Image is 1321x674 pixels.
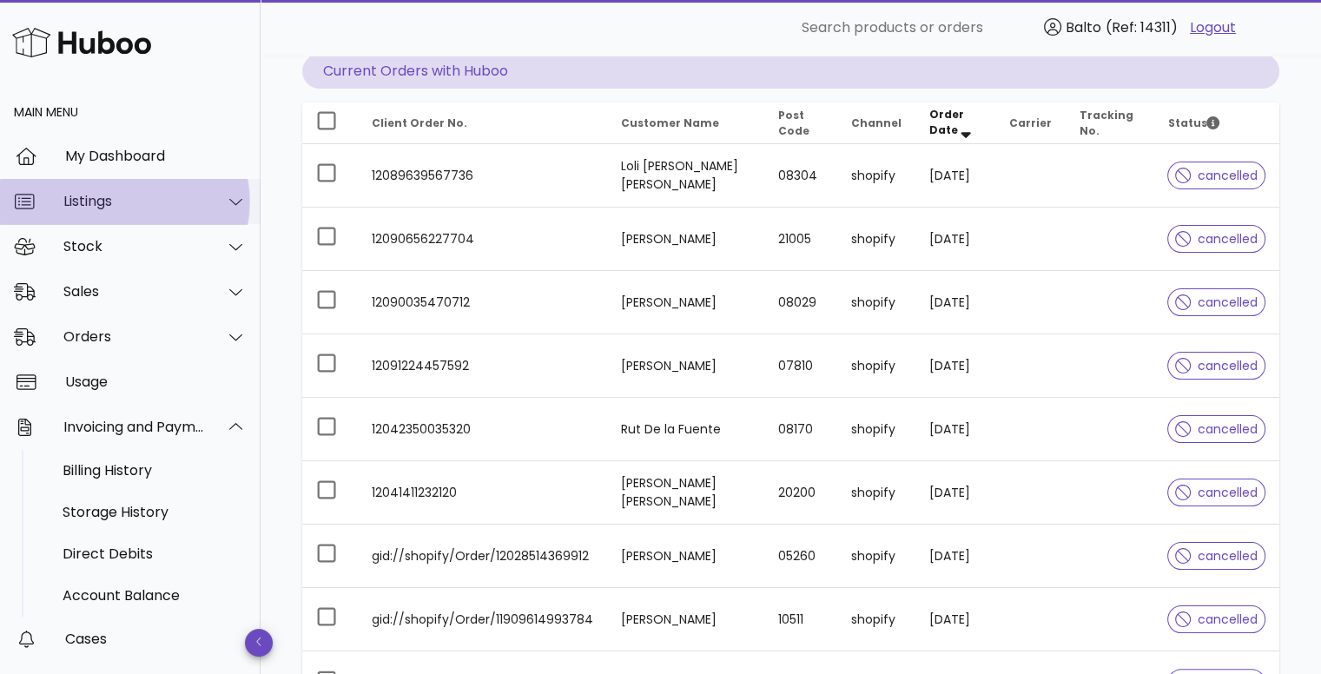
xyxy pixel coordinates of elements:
td: 20200 [764,461,837,525]
td: 12091224457592 [358,334,607,398]
p: Current Orders with Huboo [302,54,1279,89]
td: 08170 [764,398,837,461]
td: 08029 [764,271,837,334]
td: [PERSON_NAME] [607,208,764,271]
td: [DATE] [915,208,995,271]
th: Customer Name [607,102,764,144]
div: My Dashboard [65,148,247,164]
td: [DATE] [915,398,995,461]
td: [PERSON_NAME] [607,588,764,651]
span: cancelled [1175,233,1258,245]
td: 12041411232120 [358,461,607,525]
div: Orders [63,328,205,345]
span: cancelled [1175,613,1258,625]
div: Billing History [63,462,247,479]
div: Storage History [63,504,247,520]
td: [PERSON_NAME] [607,271,764,334]
div: Direct Debits [63,545,247,562]
td: 12090656227704 [358,208,607,271]
td: 12042350035320 [358,398,607,461]
span: Carrier [1009,116,1052,130]
td: shopify [837,334,915,398]
td: [PERSON_NAME] [PERSON_NAME] [607,461,764,525]
td: 05260 [764,525,837,588]
span: Status [1167,116,1219,130]
td: [DATE] [915,271,995,334]
td: shopify [837,208,915,271]
td: shopify [837,271,915,334]
td: shopify [837,144,915,208]
span: cancelled [1175,550,1258,562]
div: Stock [63,238,205,254]
span: Tracking No. [1080,108,1133,138]
td: gid://shopify/Order/11909614993784 [358,588,607,651]
span: Customer Name [621,116,719,130]
td: [DATE] [915,588,995,651]
a: Logout [1190,17,1236,38]
div: Account Balance [63,587,247,604]
div: Sales [63,283,205,300]
td: [PERSON_NAME] [607,334,764,398]
td: 08304 [764,144,837,208]
div: Listings [63,193,205,209]
span: cancelled [1175,169,1258,182]
th: Post Code [764,102,837,144]
td: 12089639567736 [358,144,607,208]
th: Carrier [995,102,1066,144]
td: gid://shopify/Order/12028514369912 [358,525,607,588]
td: Loli [PERSON_NAME] [PERSON_NAME] [607,144,764,208]
td: [PERSON_NAME] [607,525,764,588]
span: Client Order No. [372,116,467,130]
span: cancelled [1175,486,1258,499]
span: cancelled [1175,360,1258,372]
span: cancelled [1175,423,1258,435]
span: (Ref: 14311) [1106,17,1178,37]
td: shopify [837,461,915,525]
span: Order Date [929,107,964,137]
th: Channel [837,102,915,144]
div: Invoicing and Payments [63,419,205,435]
td: 21005 [764,208,837,271]
span: cancelled [1175,296,1258,308]
th: Status [1153,102,1279,144]
td: shopify [837,398,915,461]
th: Client Order No. [358,102,607,144]
td: 12090035470712 [358,271,607,334]
td: shopify [837,525,915,588]
span: Post Code [778,108,809,138]
td: [DATE] [915,461,995,525]
div: Cases [65,631,247,647]
img: Huboo Logo [12,23,151,61]
td: [DATE] [915,144,995,208]
span: Balto [1066,17,1101,37]
td: [DATE] [915,525,995,588]
td: [DATE] [915,334,995,398]
div: Usage [65,373,247,390]
span: Channel [851,116,902,130]
td: 07810 [764,334,837,398]
td: Rut De la Fuente [607,398,764,461]
th: Order Date: Sorted descending. Activate to remove sorting. [915,102,995,144]
th: Tracking No. [1066,102,1153,144]
td: shopify [837,588,915,651]
td: 10511 [764,588,837,651]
